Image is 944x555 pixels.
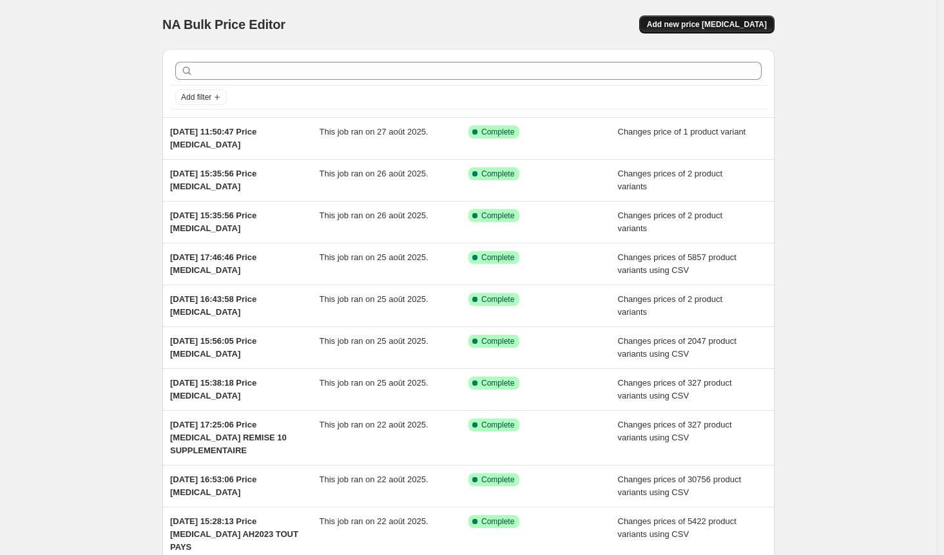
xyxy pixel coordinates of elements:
[320,516,429,526] span: This job ran on 22 août 2025.
[320,420,429,429] span: This job ran on 22 août 2025.
[618,336,737,359] span: Changes prices of 2047 product variants using CSV
[320,252,429,262] span: This job ran on 25 août 2025.
[170,252,256,275] span: [DATE] 17:46:46 Price [MEDICAL_DATA]
[481,475,514,485] span: Complete
[320,378,429,388] span: This job ran on 25 août 2025.
[170,378,256,400] span: [DATE] 15:38:18 Price [MEDICAL_DATA]
[162,17,285,32] span: NA Bulk Price Editor
[618,127,746,136] span: Changes price of 1 product variant
[170,294,256,317] span: [DATE] 16:43:58 Price [MEDICAL_DATA]
[618,378,732,400] span: Changes prices of 327 product variants using CSV
[618,516,737,539] span: Changes prices of 5422 product variants using CSV
[481,211,514,221] span: Complete
[170,211,256,233] span: [DATE] 15:35:56 Price [MEDICAL_DATA]
[170,420,287,455] span: [DATE] 17:25:06 Price [MEDICAL_DATA] REMISE 10 SUPPLEMENTAIRE
[170,516,298,552] span: [DATE] 15:28:13 Price [MEDICAL_DATA] AH2023 TOUT PAYS
[481,420,514,430] span: Complete
[170,169,256,191] span: [DATE] 15:35:56 Price [MEDICAL_DATA]
[618,252,737,275] span: Changes prices of 5857 product variants using CSV
[320,475,429,484] span: This job ran on 22 août 2025.
[618,420,732,442] span: Changes prices of 327 product variants using CSV
[175,89,227,105] button: Add filter
[320,169,429,178] span: This job ran on 26 août 2025.
[481,169,514,179] span: Complete
[647,19,767,30] span: Add new price [MEDICAL_DATA]
[320,294,429,304] span: This job ran on 25 août 2025.
[320,127,429,136] span: This job ran on 27 août 2025.
[481,336,514,346] span: Complete
[181,92,211,102] span: Add filter
[170,127,256,149] span: [DATE] 11:50:47 Price [MEDICAL_DATA]
[618,211,723,233] span: Changes prices of 2 product variants
[481,127,514,137] span: Complete
[170,475,256,497] span: [DATE] 16:53:06 Price [MEDICAL_DATA]
[618,294,723,317] span: Changes prices of 2 product variants
[618,169,723,191] span: Changes prices of 2 product variants
[481,378,514,388] span: Complete
[639,15,775,33] button: Add new price [MEDICAL_DATA]
[481,252,514,263] span: Complete
[320,211,429,220] span: This job ran on 26 août 2025.
[481,294,514,305] span: Complete
[481,516,514,527] span: Complete
[170,336,256,359] span: [DATE] 15:56:05 Price [MEDICAL_DATA]
[618,475,742,497] span: Changes prices of 30756 product variants using CSV
[320,336,429,346] span: This job ran on 25 août 2025.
